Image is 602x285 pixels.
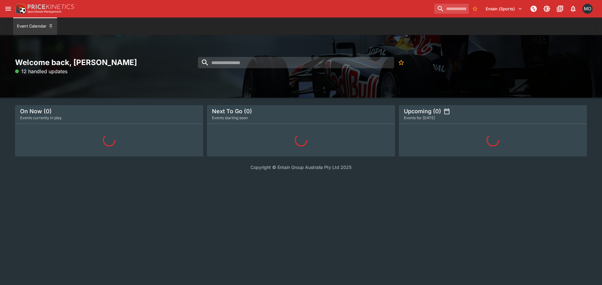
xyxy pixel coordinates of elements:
[15,68,67,75] p: 12 handled updates
[541,3,552,14] button: Toggle light/dark mode
[470,4,480,14] button: No Bookmarks
[434,4,469,14] input: search
[212,108,252,115] h5: Next To Go (0)
[395,57,407,68] button: No Bookmarks
[482,4,526,14] button: Select Tenant
[554,3,566,14] button: Documentation
[13,18,57,35] button: Event Calendar
[198,57,394,68] input: search
[404,108,441,115] h5: Upcoming (0)
[3,3,14,14] button: open drawer
[15,58,203,67] h2: Welcome back, [PERSON_NAME]
[28,4,74,9] img: PriceKinetics
[583,4,593,14] div: Matt Oliver
[20,115,62,121] span: Events currently in play
[444,108,450,115] button: settings
[581,2,594,16] button: Matt Oliver
[20,108,52,115] h5: On Now (0)
[404,115,435,121] span: Events for [DATE]
[14,3,26,15] img: PriceKinetics Logo
[568,3,579,14] button: Notifications
[28,10,61,13] img: Sportsbook Management
[212,115,248,121] span: Events starting soon
[528,3,539,14] button: NOT Connected to PK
